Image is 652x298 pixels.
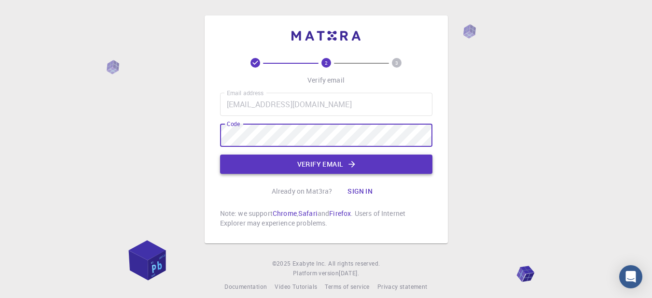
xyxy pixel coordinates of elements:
span: Platform version [293,269,339,278]
a: Documentation [224,282,267,292]
span: © 2025 [272,259,292,269]
text: 3 [395,59,398,66]
span: All rights reserved. [328,259,380,269]
span: Documentation [224,283,267,290]
a: Video Tutorials [275,282,317,292]
p: Note: we support , and . Users of Internet Explorer may experience problems. [220,209,432,228]
a: Firefox [329,209,351,218]
label: Code [227,120,240,128]
button: Sign in [340,182,380,201]
span: Exabyte Inc. [292,259,326,267]
span: Privacy statement [377,283,428,290]
a: [DATE]. [339,269,359,278]
a: Exabyte Inc. [292,259,326,269]
span: Terms of service [325,283,369,290]
label: Email address [227,89,264,97]
a: Safari [298,209,318,218]
text: 2 [325,59,328,66]
a: Privacy statement [377,282,428,292]
button: Verify email [220,155,432,174]
p: Already on Mat3ra? [272,186,333,196]
p: Verify email [307,75,345,85]
a: Chrome [273,209,297,218]
span: [DATE] . [339,269,359,277]
a: Terms of service [325,282,369,292]
span: Video Tutorials [275,283,317,290]
div: Open Intercom Messenger [619,265,642,288]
